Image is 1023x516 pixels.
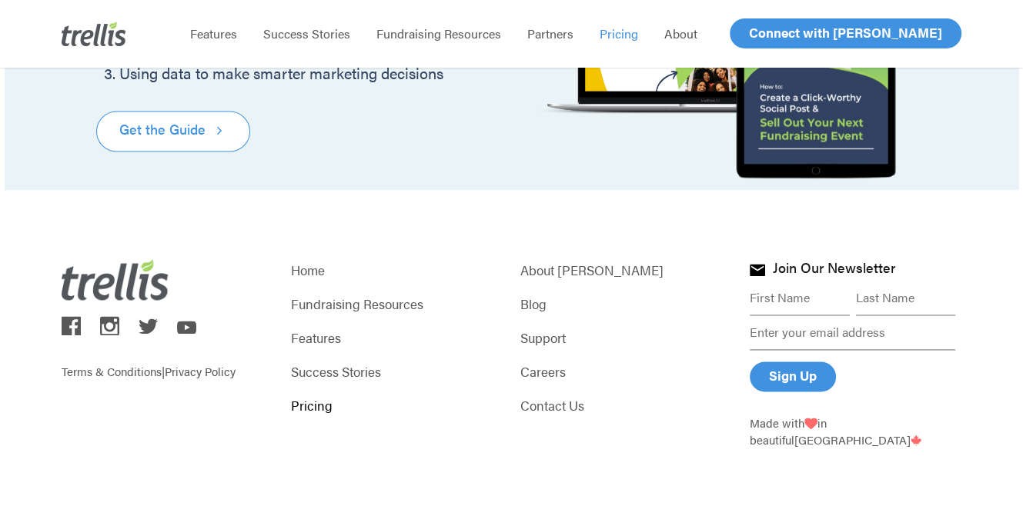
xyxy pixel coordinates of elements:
h4: Join Our Newsletter [773,260,895,280]
img: Trellis - Canada [911,434,921,446]
span: Pricing [600,25,638,42]
input: First Name [750,281,849,315]
a: Partners [514,26,587,42]
a: Success Stories [250,26,363,42]
img: trellis on youtube [177,321,196,335]
span: About [664,25,697,42]
span: [GEOGRAPHIC_DATA] [794,431,921,448]
img: Trellis Logo [62,259,169,300]
img: Join Trellis Newsletter [750,264,765,276]
a: Blog [520,293,732,315]
label: Please complete this required field. [4,428,344,441]
a: Careers [520,361,732,382]
span: Using data to make smarter marketing decisions [119,62,443,84]
a: Features [177,26,250,42]
a: Fundraising Resources [363,26,514,42]
input: Sign Up [750,361,836,391]
span: Connect with [PERSON_NAME] [749,23,942,42]
a: Features [291,327,503,348]
span: Fundraising Resources [376,25,501,42]
span: Partners [527,25,573,42]
span: Success Stories [263,25,350,42]
img: Love From Trellis [804,418,817,429]
img: trellis on facebook [62,316,81,335]
span: Get the Guide [119,118,206,140]
a: Connect with [PERSON_NAME] [730,18,961,48]
a: Pricing [587,26,651,42]
p: Made with in beautiful [750,414,961,448]
a: Home [291,259,503,281]
a: About [PERSON_NAME] [520,259,732,281]
a: Get the Guide [96,111,250,151]
img: Trellis [62,22,126,46]
a: Privacy Policy [165,363,236,379]
input: Last Name [856,281,955,315]
p: | [62,340,273,380]
img: trellis on instagram [100,316,119,335]
img: trellis on twitter [139,318,158,334]
a: Contact Us [520,394,732,416]
input: Enter your email address [750,315,955,350]
a: Fundraising Resources [291,293,503,315]
a: Pricing [291,394,503,416]
a: Support [520,327,732,348]
a: Terms & Conditions [62,363,162,379]
span: Features [190,25,237,42]
a: Success Stories [291,361,503,382]
a: About [651,26,710,42]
